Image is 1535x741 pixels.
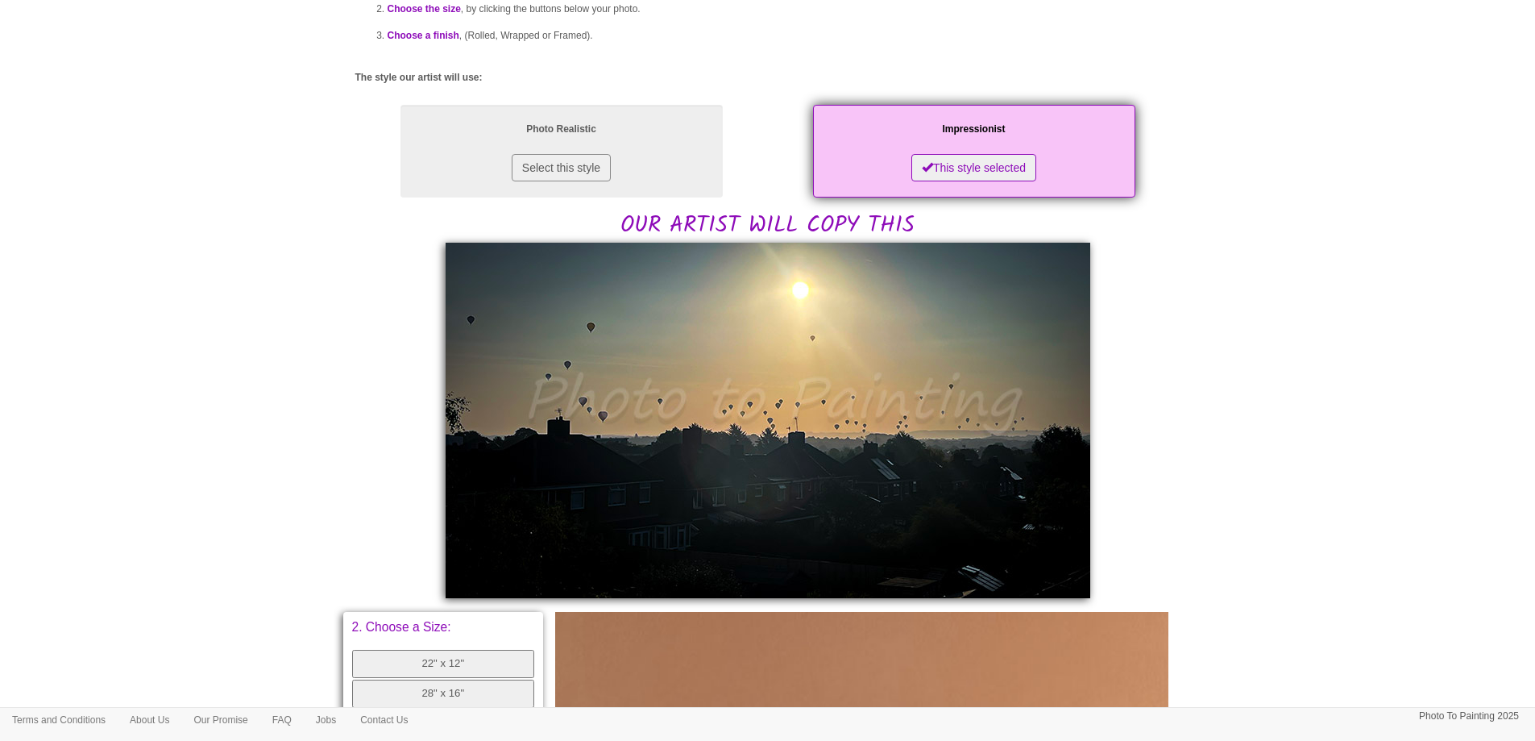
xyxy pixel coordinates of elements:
a: FAQ [260,708,304,732]
img: Rosie, please would you: [446,243,1090,598]
p: Photo Realistic [417,121,707,138]
h2: OUR ARTIST WILL COPY THIS [355,101,1180,239]
button: 22" x 12" [352,650,535,678]
button: Select this style [512,154,611,181]
a: Contact Us [348,708,420,732]
button: 28" x 16" [352,680,535,708]
label: The style our artist will use: [355,71,483,85]
span: Choose a finish [388,30,459,41]
p: 2. Choose a Size: [352,621,535,634]
p: Photo To Painting 2025 [1419,708,1519,725]
a: Our Promise [181,708,259,732]
li: , (Rolled, Wrapped or Framed). [388,23,1180,49]
p: Impressionist [829,121,1119,138]
a: About Us [118,708,181,732]
button: This style selected [911,154,1036,181]
a: Jobs [304,708,348,732]
span: Choose the size [388,3,461,15]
